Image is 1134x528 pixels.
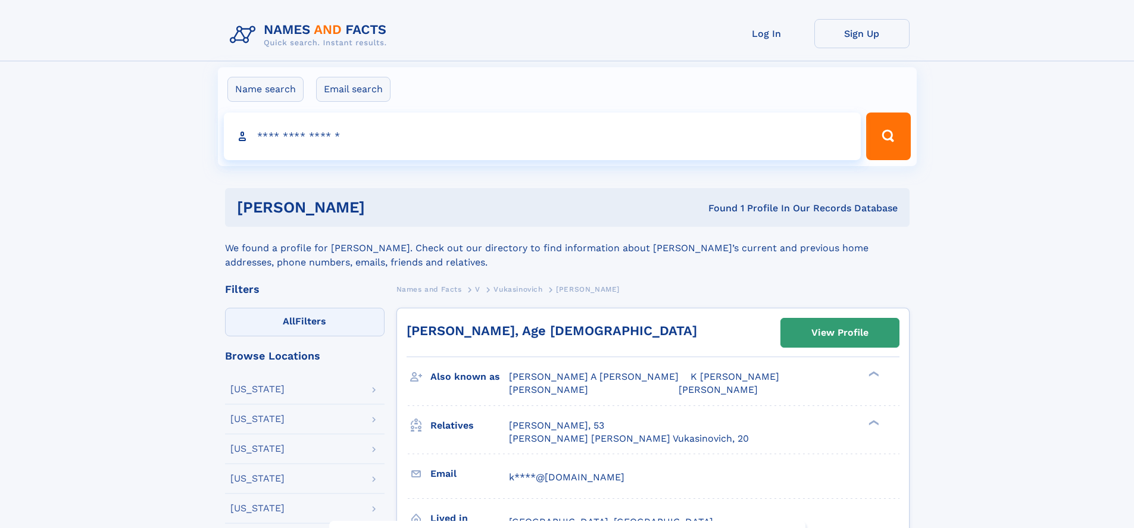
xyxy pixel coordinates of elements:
span: [PERSON_NAME] [509,384,588,395]
a: Log In [719,19,814,48]
img: Logo Names and Facts [225,19,396,51]
span: [PERSON_NAME] [679,384,758,395]
div: Filters [225,284,385,295]
div: Found 1 Profile In Our Records Database [536,202,898,215]
a: Names and Facts [396,282,462,296]
input: search input [224,113,861,160]
h3: Relatives [430,415,509,436]
h3: Email [430,464,509,484]
span: [PERSON_NAME] A [PERSON_NAME] [509,371,679,382]
div: [US_STATE] [230,385,285,394]
div: Browse Locations [225,351,385,361]
button: Search Button [866,113,910,160]
h3: Also known as [430,367,509,387]
div: ❯ [866,370,880,378]
label: Name search [227,77,304,102]
span: Vukasinovich [493,285,542,293]
span: K [PERSON_NAME] [691,371,779,382]
a: V [475,282,480,296]
span: All [283,315,295,327]
a: Sign Up [814,19,910,48]
span: V [475,285,480,293]
label: Email search [316,77,391,102]
a: [PERSON_NAME] [PERSON_NAME] Vukasinovich, 20 [509,432,749,445]
h1: [PERSON_NAME] [237,200,537,215]
div: [US_STATE] [230,474,285,483]
a: [PERSON_NAME], 53 [509,419,604,432]
label: Filters [225,308,385,336]
div: We found a profile for [PERSON_NAME]. Check out our directory to find information about [PERSON_N... [225,227,910,270]
a: [PERSON_NAME], Age [DEMOGRAPHIC_DATA] [407,323,697,338]
div: ❯ [866,418,880,426]
span: [GEOGRAPHIC_DATA], [GEOGRAPHIC_DATA] [509,516,713,527]
div: [US_STATE] [230,444,285,454]
a: View Profile [781,318,899,347]
span: [PERSON_NAME] [556,285,620,293]
div: [US_STATE] [230,504,285,513]
div: View Profile [811,319,869,346]
a: Vukasinovich [493,282,542,296]
div: [US_STATE] [230,414,285,424]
